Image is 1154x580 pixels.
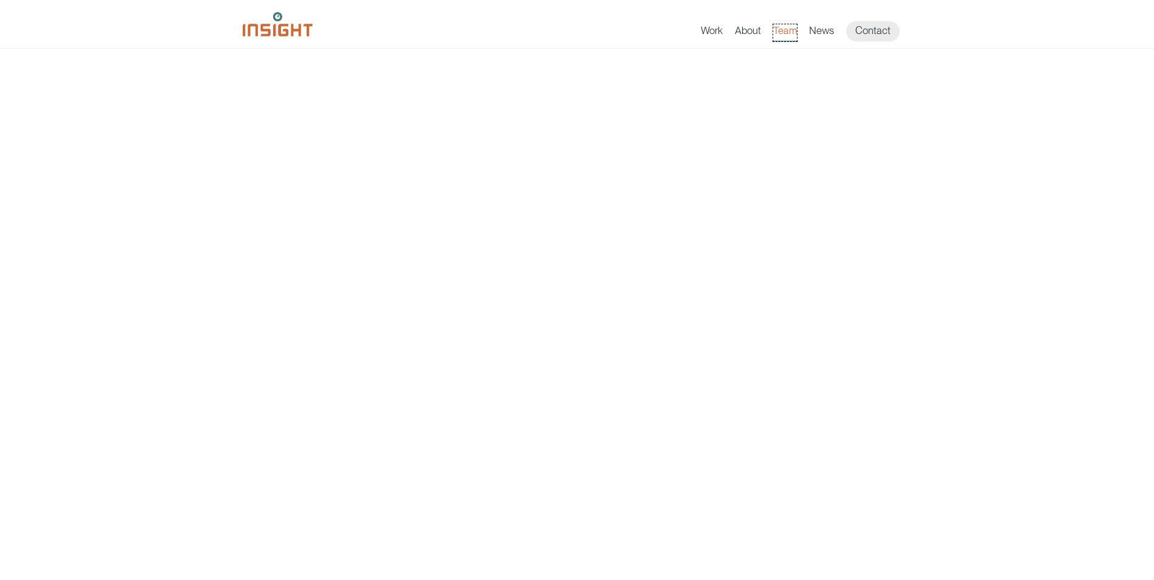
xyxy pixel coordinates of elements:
[243,12,313,36] img: Insight Marketing Design
[735,24,761,41] a: About
[773,24,797,41] a: Team
[701,24,723,41] a: Work
[846,21,900,41] a: Contact
[809,24,834,41] a: News
[701,21,912,41] nav: primary navigation menu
